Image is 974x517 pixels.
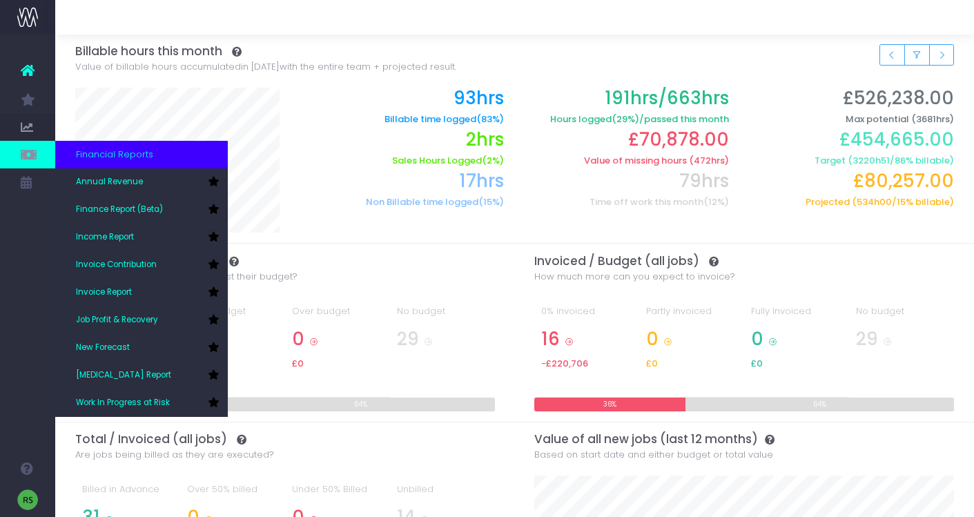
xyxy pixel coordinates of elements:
[292,329,304,350] span: 0
[751,304,842,329] div: Fully Invoiced
[750,155,954,166] h6: Target ( / % billable)
[76,204,163,216] span: Finance Report (Beta)
[750,114,954,125] h6: Max potential (3681hrs)
[534,254,699,268] span: Invoiced / Budget (all jobs)
[750,129,954,150] h2: £454,665.00
[685,398,954,411] div: 64%
[75,448,274,462] span: Are jobs being billed as they are executed?
[525,88,729,109] h2: 191hrs/663hrs
[76,314,158,326] span: Job Profit & Recovery
[55,224,228,251] a: Income Report
[55,279,228,306] a: Invoice Report
[750,88,954,109] h2: £526,238.00
[646,304,737,329] div: Partly invoiced
[241,60,280,74] span: in [DATE]
[292,482,383,507] div: Under 50% Billed
[300,197,505,208] h6: Non Billable time logged
[397,329,419,350] span: 29
[525,155,729,166] h6: Value of missing hours (472hrs)
[751,358,763,369] span: £0
[55,334,228,362] a: New Forecast
[856,329,878,350] span: 29
[300,170,505,192] h2: 17hrs
[397,304,488,329] div: No budget
[750,197,954,208] h6: Projected ( / % billable)
[226,398,495,411] div: 64%
[525,114,729,125] h6: Hours logged /passed this month
[76,342,130,354] span: New Forecast
[76,286,132,299] span: Invoice Report
[541,304,632,329] div: 0% invoiced
[55,251,228,279] a: Invoice Contribution
[55,196,228,224] a: Finance Report (Beta)
[55,362,228,389] a: [MEDICAL_DATA] Report
[646,329,659,350] span: 0
[55,389,228,417] a: Work In Progress at Risk
[750,170,954,192] h2: £80,257.00
[534,398,685,411] div: 36%
[300,88,505,109] h2: 93hrs
[853,155,890,166] span: 3220h51
[300,129,505,150] h2: 2hrs
[75,432,227,446] span: Total / Invoiced (all jobs)
[292,304,383,329] div: Over budget
[76,259,157,271] span: Invoice Contribution
[534,270,735,284] span: How much more can you expect to invoice?
[76,231,134,244] span: Income Report
[17,489,38,510] img: images/default_profile_image.png
[525,197,729,208] h6: Time off work this month
[300,155,505,166] h6: Sales Hours Logged
[895,155,906,166] span: 86
[76,369,171,382] span: [MEDICAL_DATA] Report
[703,197,729,208] span: (12%)
[397,482,488,507] div: Unbilled
[879,44,954,66] div: Small button group
[612,114,639,125] span: (29%)
[897,197,906,208] span: 15
[75,60,456,74] span: Value of billable hours accumulated with the entire team + projected result.
[541,329,560,350] span: 16
[76,148,153,162] span: Financial Reports
[187,482,278,507] div: Over 50% billed
[187,304,278,329] div: >80% budget
[482,155,504,166] span: (2%)
[751,329,763,350] span: 0
[76,176,143,188] span: Annual Revenue
[55,168,228,196] a: Annual Revenue
[534,432,954,446] h3: Value of all new jobs (last 12 months)
[55,306,228,334] a: Job Profit & Recovery
[300,114,505,125] h6: Billable time logged
[75,44,955,58] h3: Billable hours this month
[525,129,729,150] h2: £70,878.00
[541,358,588,369] span: -£220,706
[525,170,729,192] h2: 79hrs
[478,197,504,208] span: (15%)
[534,448,773,462] span: Based on start date and either budget or total value
[646,358,658,369] span: £0
[82,482,173,507] div: Billed in Advance
[76,397,170,409] span: Work In Progress at Risk
[857,197,892,208] span: 534h00
[476,114,504,125] span: (83%)
[292,358,304,369] span: £0
[856,304,947,329] div: No budget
